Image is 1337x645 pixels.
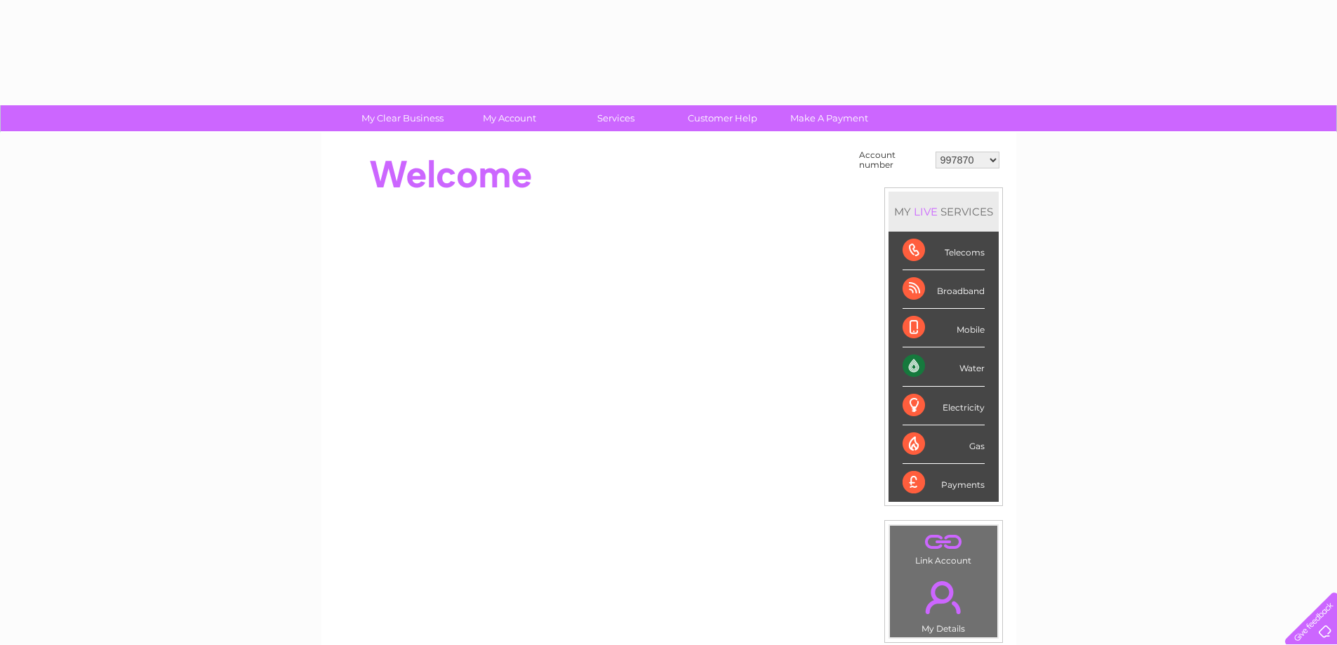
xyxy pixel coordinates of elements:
[889,192,999,232] div: MY SERVICES
[903,387,985,425] div: Electricity
[903,309,985,347] div: Mobile
[903,464,985,502] div: Payments
[893,529,994,554] a: .
[903,232,985,270] div: Telecoms
[558,105,674,131] a: Services
[451,105,567,131] a: My Account
[893,573,994,622] a: .
[889,569,998,638] td: My Details
[903,425,985,464] div: Gas
[345,105,460,131] a: My Clear Business
[889,525,998,569] td: Link Account
[911,205,940,218] div: LIVE
[903,270,985,309] div: Broadband
[856,147,932,173] td: Account number
[665,105,780,131] a: Customer Help
[903,347,985,386] div: Water
[771,105,887,131] a: Make A Payment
